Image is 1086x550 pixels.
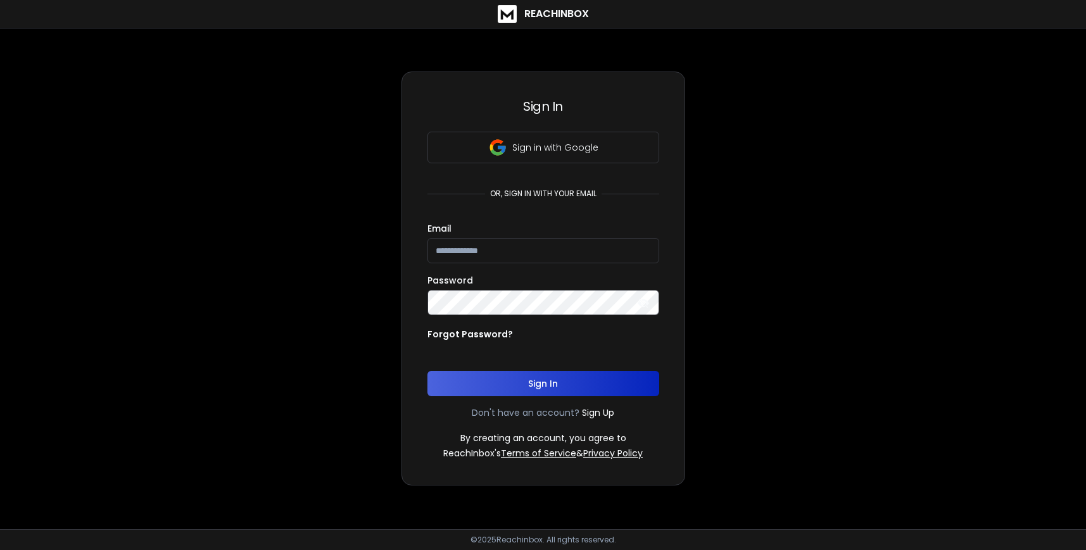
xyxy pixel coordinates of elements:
a: Terms of Service [501,447,576,459]
img: logo [498,5,517,23]
label: Email [427,224,451,233]
p: Sign in with Google [512,141,598,154]
button: Sign In [427,371,659,396]
p: By creating an account, you agree to [460,432,626,444]
a: ReachInbox [498,5,589,23]
h3: Sign In [427,97,659,115]
button: Sign in with Google [427,132,659,163]
p: Don't have an account? [472,406,579,419]
label: Password [427,276,473,285]
h1: ReachInbox [524,6,589,22]
p: © 2025 Reachinbox. All rights reserved. [470,535,616,545]
a: Privacy Policy [583,447,643,459]
p: ReachInbox's & [443,447,643,459]
p: Forgot Password? [427,328,513,341]
p: or, sign in with your email [485,189,602,199]
a: Sign Up [582,406,614,419]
